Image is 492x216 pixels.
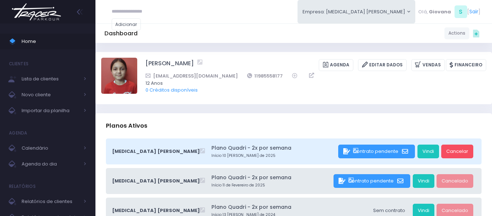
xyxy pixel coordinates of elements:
[211,203,366,211] a: Plano Quadri - 2x por semana
[146,72,238,80] a: [EMAIL_ADDRESS][DOMAIN_NAME]
[146,87,198,93] a: 0 Créditos disponíveis
[211,153,336,159] small: Início 10 [PERSON_NAME] de 2025
[9,126,27,140] h4: Agenda
[441,145,473,158] a: Cancelar
[444,27,469,39] a: Actions
[429,8,451,16] span: Giovana
[211,182,331,188] small: Início 11 de Fevereiro de 2025
[9,57,28,71] h4: Clientes
[22,74,79,84] span: Lista de clientes
[455,5,467,18] span: S
[146,59,194,71] a: [PERSON_NAME]
[415,4,483,20] div: [ ]
[211,144,336,152] a: Plano Quadri - 2x por semana
[146,80,477,87] span: 12 Anos
[106,115,147,136] h3: Planos Ativos
[112,18,141,30] a: Adicionar
[469,26,483,40] div: Quick actions
[446,59,486,71] a: Financeiro
[348,177,394,184] span: Contrato pendente
[22,106,79,115] span: Importar da planilha
[22,90,79,100] span: Novo cliente
[112,148,200,155] span: [MEDICAL_DATA] [PERSON_NAME]
[22,159,79,169] span: Agenda do dia
[417,145,439,158] a: Vindi
[104,30,138,37] h5: Dashboard
[319,59,353,71] a: Agenda
[211,174,331,181] a: Plano Quadri - 2x por semana
[101,58,137,96] label: Alterar foto de perfil
[413,174,434,188] a: Vindi
[353,148,398,155] span: Contrato pendente
[22,37,86,46] span: Home
[469,8,478,16] a: Sair
[411,59,445,71] a: Vendas
[101,58,137,94] img: Gabrielle Pelati Pereyra
[112,207,200,214] span: [MEDICAL_DATA] [PERSON_NAME]
[112,177,200,185] span: [MEDICAL_DATA] [PERSON_NAME]
[22,197,79,206] span: Relatórios de clientes
[247,72,283,80] a: 11985558177
[418,8,428,16] span: Olá,
[9,179,36,194] h4: Relatórios
[358,59,407,71] a: Editar Dados
[22,144,79,153] span: Calendário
